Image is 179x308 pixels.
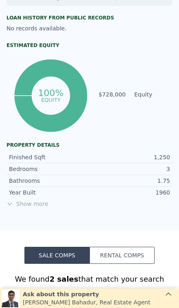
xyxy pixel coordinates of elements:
div: Finished Sqft [9,153,89,161]
div: [PERSON_NAME] Bahadur , Real Estate Agent [23,298,151,306]
div: Property details [7,142,172,148]
span: Show more [7,200,172,208]
div: Ask about this property [23,290,151,298]
div: No records available. [7,24,172,32]
div: Estimated Equity [7,42,172,49]
div: 1.75 [89,177,170,185]
button: Sale Comps [24,247,89,264]
td: Equity [133,90,169,99]
div: Year Built [9,188,89,197]
div: Loan history from public records [7,15,172,21]
div: 3 [89,165,170,173]
div: Bathrooms [9,177,89,185]
div: Bedrooms [9,165,89,173]
div: 1,250 [89,153,170,161]
img: Siddhant Bahadur [2,289,20,307]
tspan: equity [41,96,61,103]
tspan: 100% [38,88,63,98]
td: $728,000 [98,90,126,99]
div: 1960 [89,188,170,197]
button: Rental Comps [89,247,155,264]
strong: 2 sales [50,275,79,283]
